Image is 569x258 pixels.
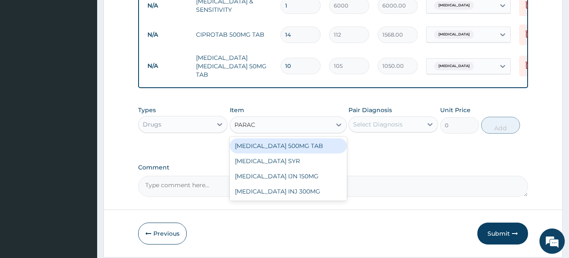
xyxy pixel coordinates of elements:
td: [MEDICAL_DATA] [MEDICAL_DATA] 50MG TAB [192,49,276,83]
label: Pair Diagnosis [348,106,392,114]
div: [MEDICAL_DATA] INJ 300MG [230,184,347,199]
span: [MEDICAL_DATA] [434,62,474,70]
div: Select Diagnosis [353,120,403,129]
label: Unit Price [440,106,471,114]
div: Chat with us now [44,47,142,58]
button: Add [481,117,520,134]
td: N/A [143,58,192,74]
div: Drugs [143,120,161,129]
textarea: Type your message and hit 'Enter' [4,170,161,199]
span: We're online! [49,76,117,161]
div: [MEDICAL_DATA] SYR [230,153,347,169]
button: Submit [477,223,528,245]
div: [MEDICAL_DATA] IJN 150MG [230,169,347,184]
div: [MEDICAL_DATA] 500MG TAB [230,138,347,153]
img: d_794563401_company_1708531726252_794563401 [16,42,34,63]
button: Previous [138,223,187,245]
span: [MEDICAL_DATA] [434,30,474,39]
td: N/A [143,27,192,43]
label: Item [230,106,244,114]
td: CIPROTAB 500MG TAB [192,26,276,43]
div: Minimize live chat window [139,4,159,24]
label: Types [138,107,156,114]
label: Comment [138,164,528,171]
span: [MEDICAL_DATA] [434,1,474,10]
